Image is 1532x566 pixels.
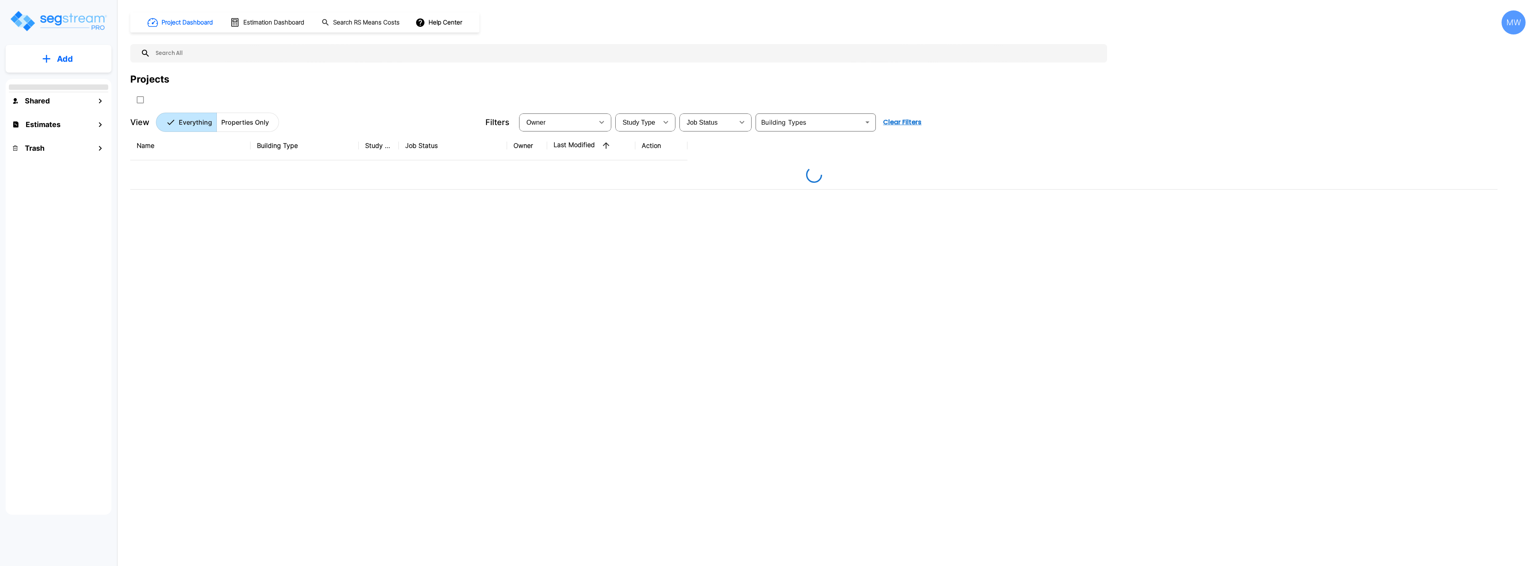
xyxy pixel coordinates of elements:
[130,72,169,87] div: Projects
[156,113,217,132] button: Everything
[1502,10,1526,34] div: MW
[25,143,44,154] h1: Trash
[25,95,50,106] h1: Shared
[132,92,148,108] button: SelectAll
[144,14,217,31] button: Project Dashboard
[687,119,717,126] span: Job Status
[507,131,547,160] th: Owner
[333,18,400,27] h1: Search RS Means Costs
[216,113,279,132] button: Properties Only
[156,113,279,132] div: Platform
[130,116,150,128] p: View
[547,131,635,160] th: Last Modified
[681,111,734,133] div: Select
[862,117,873,128] button: Open
[9,10,107,32] img: Logo
[880,114,925,130] button: Clear Filters
[617,111,658,133] div: Select
[414,15,465,30] button: Help Center
[6,47,111,71] button: Add
[150,44,1103,63] input: Search All
[521,111,594,133] div: Select
[251,131,359,160] th: Building Type
[57,53,73,65] p: Add
[130,131,251,160] th: Name
[359,131,399,160] th: Study Type
[221,117,269,127] p: Properties Only
[162,18,213,27] h1: Project Dashboard
[399,131,507,160] th: Job Status
[318,15,404,30] button: Search RS Means Costs
[623,119,655,126] span: Study Type
[485,116,509,128] p: Filters
[635,131,687,160] th: Action
[26,119,61,130] h1: Estimates
[227,14,309,31] button: Estimation Dashboard
[179,117,212,127] p: Everything
[526,119,546,126] span: Owner
[758,117,860,128] input: Building Types
[243,18,304,27] h1: Estimation Dashboard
